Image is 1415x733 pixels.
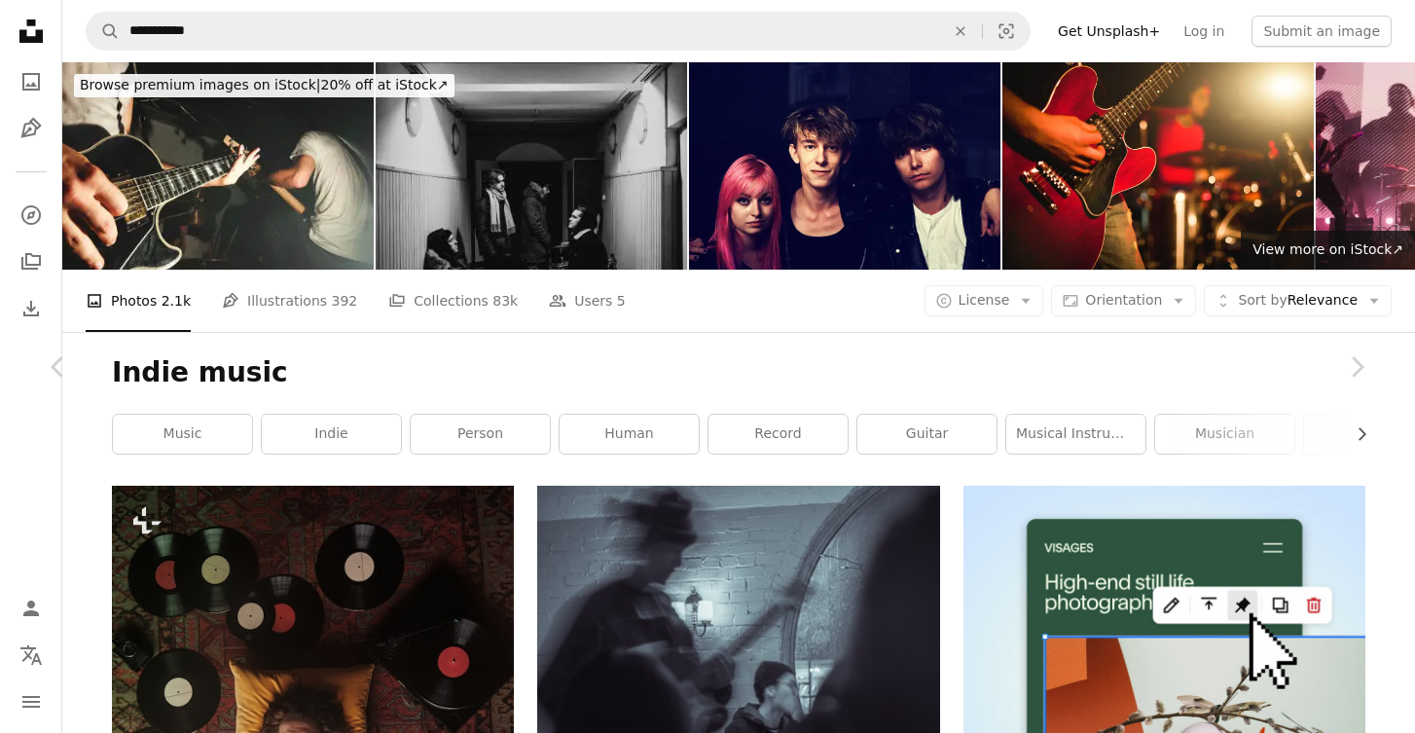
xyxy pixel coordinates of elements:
[1002,62,1314,270] img: Indie rock guitarist playing guitar in a live show with stage lights
[1252,16,1392,47] button: Submit an image
[1241,231,1415,270] a: View more on iStock↗
[537,610,939,628] a: a man standing in front of a mirror holding a guitar
[1252,241,1403,257] span: View more on iStock ↗
[1155,415,1294,454] a: musician
[617,290,626,312] span: 5
[12,196,51,235] a: Explore
[939,13,982,50] button: Clear
[332,290,358,312] span: 392
[12,62,51,101] a: Photos
[1298,274,1415,460] a: Next
[12,636,51,675] button: Language
[222,270,357,332] a: Illustrations 392
[1046,16,1172,47] a: Get Unsplash+
[925,285,1044,316] button: License
[62,62,374,270] img: Hard Rock guitarist playing guitar in a live show with stage lights
[959,292,1010,308] span: License
[262,415,401,454] a: indie
[376,62,687,270] img: Behind the scenes from a music video shoot
[86,12,1031,51] form: Find visuals sitewide
[113,415,252,454] a: music
[388,270,518,332] a: Collections 83k
[87,13,120,50] button: Search Unsplash
[1051,285,1196,316] button: Orientation
[1085,292,1162,308] span: Orientation
[983,13,1030,50] button: Visual search
[549,270,626,332] a: Users 5
[12,682,51,721] button: Menu
[1172,16,1236,47] a: Log in
[560,415,699,454] a: human
[857,415,997,454] a: guitar
[12,589,51,628] a: Log in / Sign up
[411,415,550,454] a: person
[112,355,1365,390] h1: Indie music
[12,242,51,281] a: Collections
[80,77,449,92] span: 20% off at iStock ↗
[492,290,518,312] span: 83k
[1238,292,1287,308] span: Sort by
[1006,415,1145,454] a: musical instrument
[1238,291,1358,311] span: Relevance
[708,415,848,454] a: record
[689,62,1000,270] img: We're the band
[62,62,466,109] a: Browse premium images on iStock|20% off at iStock↗
[1204,285,1392,316] button: Sort byRelevance
[12,109,51,148] a: Illustrations
[80,77,320,92] span: Browse premium images on iStock |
